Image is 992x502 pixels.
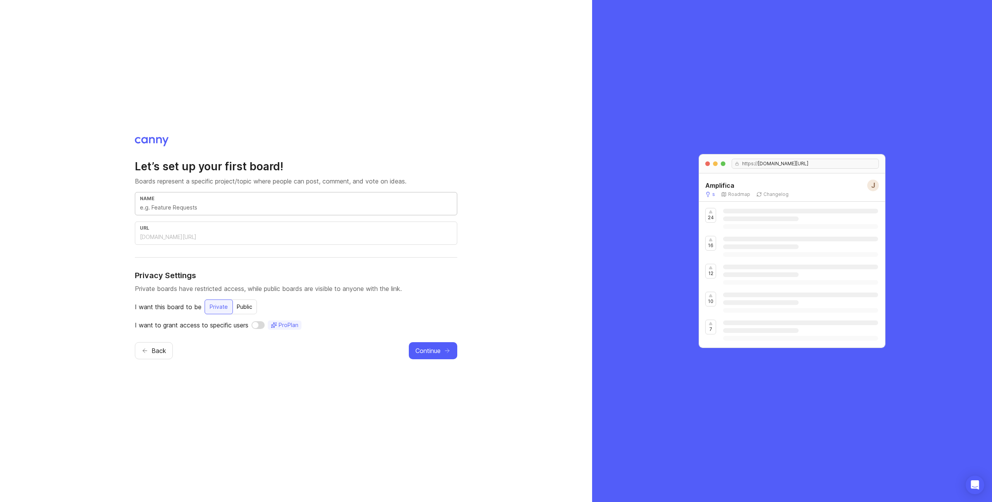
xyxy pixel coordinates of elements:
[966,476,984,494] div: Open Intercom Messenger
[708,270,713,277] p: 12
[135,159,457,173] h2: Let’s set up your first board!
[135,284,457,293] p: Private boards have restricted access, while public boards are visible to anyone with the link.
[708,215,714,221] p: 24
[763,191,789,197] p: Changelog
[279,321,298,329] span: Pro Plan
[135,302,201,312] p: I want this board to be
[140,233,196,241] div: [DOMAIN_NAME][URL]
[135,342,173,359] button: Back
[710,326,712,332] p: 7
[758,161,808,167] span: [DOMAIN_NAME][URL]
[409,342,457,359] button: Continue
[708,242,713,249] p: 16
[135,320,248,330] p: I want to grant access to specific users
[140,196,452,201] div: name
[867,180,879,191] div: J
[739,161,758,167] span: https://
[135,177,457,186] p: Boards represent a specific project/topic where people can post, comment, and vote on ideas.
[705,181,734,190] h5: Amplifica
[712,191,715,197] p: s
[415,346,441,355] span: Continue
[135,137,169,146] img: Canny logo
[140,203,452,212] input: e.g. Feature Requests
[232,299,257,314] button: Public
[205,299,233,314] button: Private
[135,270,457,281] h4: Privacy Settings
[140,225,452,231] div: url
[728,191,750,197] p: Roadmap
[232,300,257,314] div: Public
[708,298,713,305] p: 10
[152,346,166,355] span: Back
